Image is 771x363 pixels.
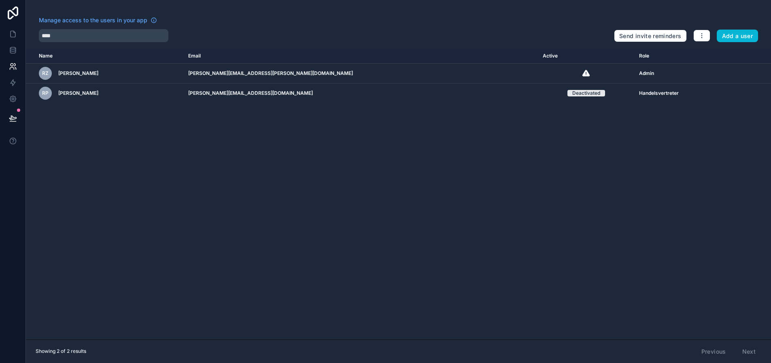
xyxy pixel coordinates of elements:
[26,49,771,340] div: scrollable content
[42,70,49,77] span: RZ
[183,64,538,83] td: [PERSON_NAME][EMAIL_ADDRESS][PERSON_NAME][DOMAIN_NAME]
[183,49,538,64] th: Email
[639,90,679,96] span: Handelsvertreter
[36,348,86,354] span: Showing 2 of 2 results
[639,70,654,77] span: Admin
[58,90,98,96] span: [PERSON_NAME]
[42,90,49,96] span: RP
[717,30,758,43] button: Add a user
[614,30,686,43] button: Send invite reminders
[58,70,98,77] span: [PERSON_NAME]
[634,49,735,64] th: Role
[26,49,183,64] th: Name
[183,83,538,103] td: [PERSON_NAME][EMAIL_ADDRESS][DOMAIN_NAME]
[572,90,600,96] div: Deactivated
[538,49,634,64] th: Active
[39,16,157,24] a: Manage access to the users in your app
[39,16,147,24] span: Manage access to the users in your app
